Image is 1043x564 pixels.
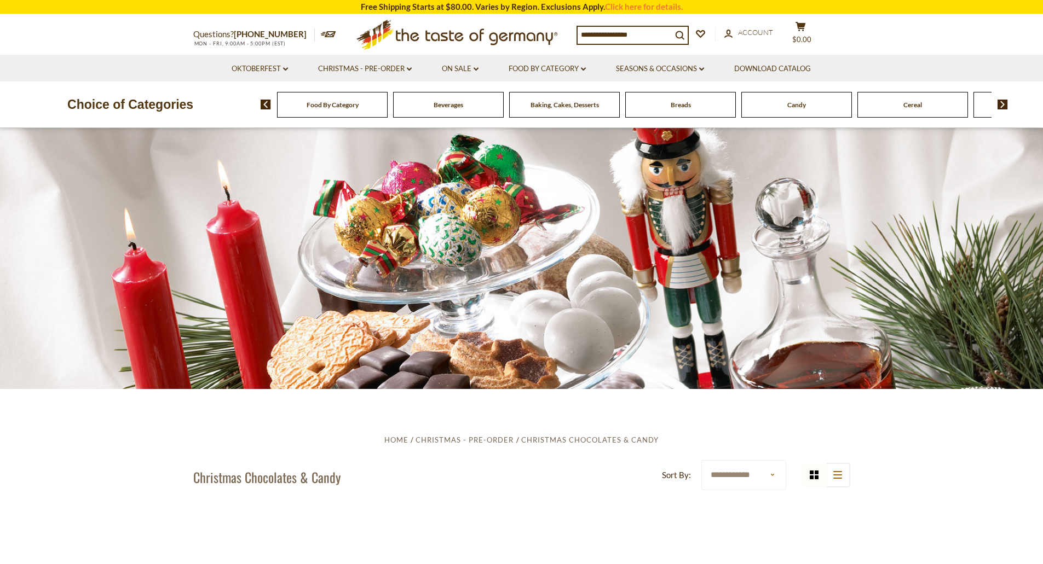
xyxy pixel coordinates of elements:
a: [PHONE_NUMBER] [234,29,307,39]
a: Click here for details. [605,2,683,11]
a: Oktoberfest [232,63,288,75]
a: Cereal [903,101,922,109]
a: Home [384,435,408,444]
a: Food By Category [509,63,586,75]
a: Christmas - PRE-ORDER [318,63,412,75]
label: Sort By: [662,468,691,482]
a: Seasons & Occasions [616,63,704,75]
h1: Christmas Chocolates & Candy [193,469,341,485]
a: Christmas - PRE-ORDER [416,435,514,444]
img: next arrow [998,100,1008,109]
a: Christmas Chocolates & Candy [521,435,659,444]
a: Account [724,27,773,39]
span: MON - FRI, 9:00AM - 5:00PM (EST) [193,40,286,46]
button: $0.00 [785,21,817,49]
a: Beverages [434,101,463,109]
p: Questions? [193,27,315,42]
a: Breads [671,101,691,109]
img: previous arrow [261,100,271,109]
span: $0.00 [792,35,811,44]
a: Food By Category [307,101,359,109]
a: Download Catalog [734,63,811,75]
a: Candy [787,101,806,109]
a: Baking, Cakes, Desserts [531,101,599,109]
span: Account [738,28,773,37]
a: On Sale [442,63,479,75]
